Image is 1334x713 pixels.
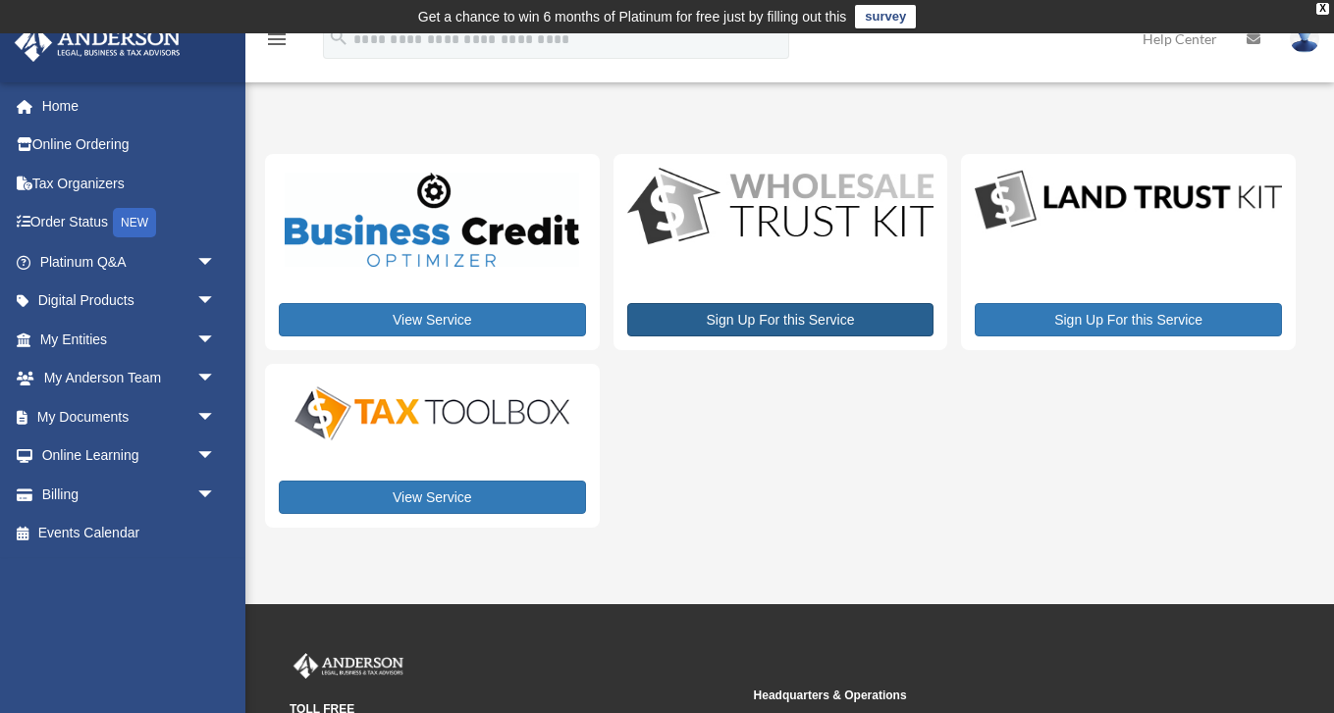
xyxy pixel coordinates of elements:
img: Anderson Advisors Platinum Portal [9,24,187,62]
a: menu [265,34,289,51]
a: Online Learningarrow_drop_down [14,436,245,476]
a: View Service [279,303,586,336]
small: Headquarters & Operations [754,686,1204,706]
a: View Service [279,481,586,514]
a: Sign Up For this Service [975,303,1282,336]
a: Digital Productsarrow_drop_down [14,281,236,321]
span: arrow_drop_down [196,397,236,437]
div: NEW [113,208,156,237]
a: Online Ordering [14,126,245,165]
i: menu [265,27,289,51]
a: My Anderson Teamarrow_drop_down [14,359,245,398]
i: search [328,26,349,48]
a: survey [855,5,916,28]
img: LandTrust_lgo-1.jpg [975,168,1282,233]
img: Anderson Advisors Platinum Portal [290,653,407,679]
span: arrow_drop_down [196,475,236,515]
a: My Documentsarrow_drop_down [14,397,245,436]
a: Home [14,86,245,126]
div: Get a chance to win 6 months of Platinum for free just by filling out this [418,5,847,28]
a: Sign Up For this Service [627,303,934,336]
img: User Pic [1290,25,1319,53]
span: arrow_drop_down [196,359,236,399]
span: arrow_drop_down [196,242,236,282]
a: Events Calendar [14,514,245,553]
a: My Entitiesarrow_drop_down [14,320,245,359]
a: Tax Organizers [14,164,245,203]
img: WS-Trust-Kit-lgo-1.jpg [627,168,934,249]
a: Billingarrow_drop_down [14,475,245,514]
a: Order StatusNEW [14,203,245,243]
div: close [1316,3,1329,15]
span: arrow_drop_down [196,281,236,322]
a: Platinum Q&Aarrow_drop_down [14,242,245,281]
span: arrow_drop_down [196,436,236,477]
span: arrow_drop_down [196,320,236,360]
